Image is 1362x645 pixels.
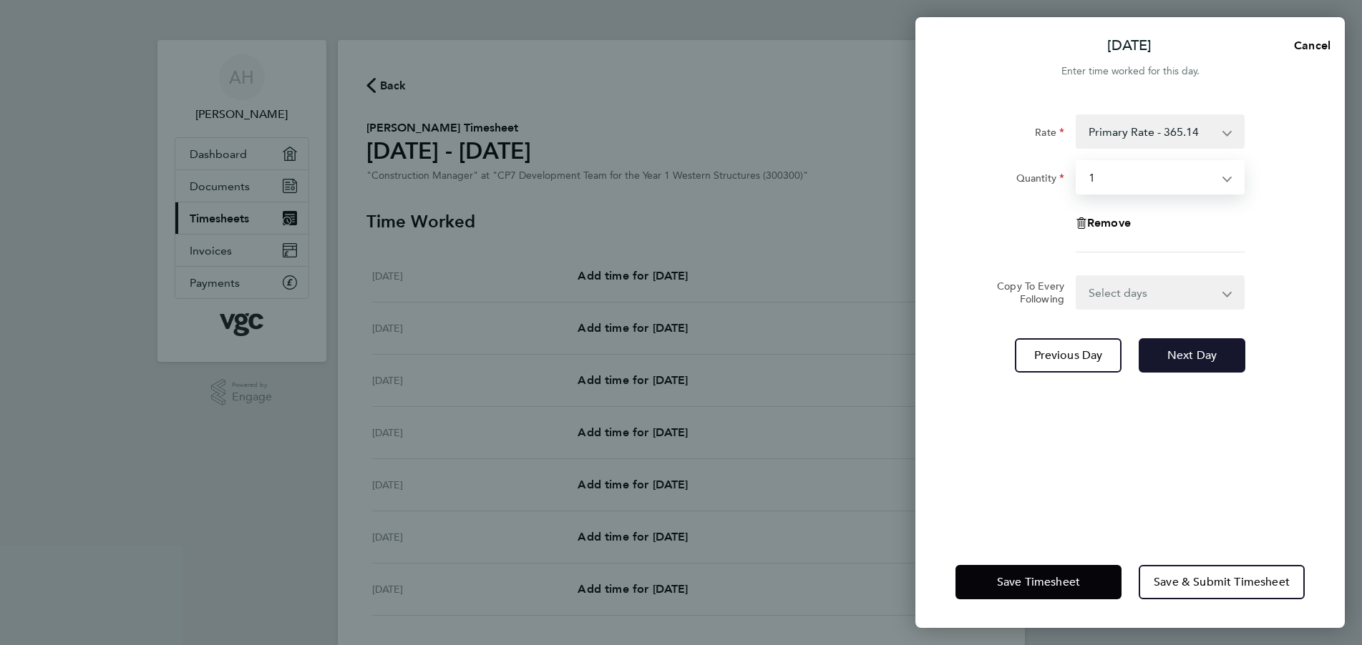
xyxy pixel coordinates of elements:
[1271,31,1345,60] button: Cancel
[1139,565,1305,599] button: Save & Submit Timesheet
[1034,348,1103,363] span: Previous Day
[955,565,1122,599] button: Save Timesheet
[1107,36,1152,56] p: [DATE]
[1016,172,1064,189] label: Quantity
[997,575,1080,589] span: Save Timesheet
[986,280,1064,305] label: Copy To Every Following
[915,63,1345,80] div: Enter time worked for this day.
[1076,217,1131,229] button: Remove
[1154,575,1290,589] span: Save & Submit Timesheet
[1167,348,1217,363] span: Next Day
[1290,39,1331,52] span: Cancel
[1139,338,1245,373] button: Next Day
[1015,338,1122,373] button: Previous Day
[1035,126,1064,143] label: Rate
[1087,216,1131,230] span: Remove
